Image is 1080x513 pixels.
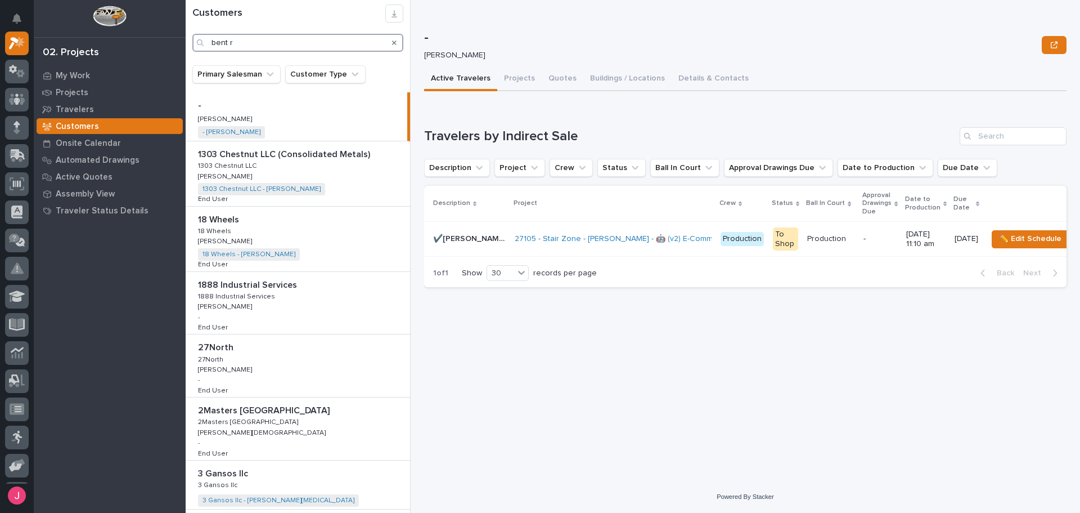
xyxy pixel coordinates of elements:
button: Next [1019,268,1066,278]
p: Customers [56,122,99,132]
div: Notifications [14,14,29,32]
p: Approval Drawings Due [862,189,892,218]
p: [DATE] 11:10 am [906,230,946,249]
div: To Shop [773,227,798,251]
a: Traveler Status Details [34,202,186,219]
p: [PERSON_NAME][DEMOGRAPHIC_DATA] [198,427,328,437]
p: 1303 Chestnut LLC (Consolidated Metals) [198,147,372,160]
p: Ball In Court [806,197,845,209]
a: Automated Drawings [34,151,186,168]
p: 2Masters [GEOGRAPHIC_DATA] [198,416,300,426]
p: - [198,98,204,111]
p: [PERSON_NAME] [198,235,254,246]
p: 27North [198,354,226,364]
p: Status [772,197,793,209]
p: Production [807,232,848,244]
a: Projects [34,84,186,101]
p: 3 Gansos llc [198,479,240,489]
a: 1888 Industrial Services1888 Industrial Services 1888 Industrial Services1888 Industrial Services... [186,272,410,335]
p: Show [462,269,482,278]
a: Onsite Calendar [34,135,186,151]
button: Primary Salesman [192,65,281,83]
button: Back [971,268,1019,278]
a: 27105 - Stair Zone - [PERSON_NAME] - 🤖 (v2) E-Commerce Order with Fab Item [515,234,802,244]
p: 1888 Industrial Services [198,278,299,291]
button: Buildings / Locations [583,68,672,91]
p: 18 Wheels [198,225,233,235]
p: Traveler Status Details [56,206,148,216]
button: Ball In Court [650,159,719,177]
p: 1303 Chestnut LLC [198,160,259,170]
img: Workspace Logo [93,6,126,26]
div: 30 [487,267,514,279]
button: Project [494,159,545,177]
div: Production [721,232,764,246]
p: [DATE] [955,234,978,244]
button: Due Date [938,159,997,177]
a: -- [PERSON_NAME][PERSON_NAME] - [PERSON_NAME] [186,92,410,141]
p: Due Date [953,193,973,214]
a: 3 Gansos llc3 Gansos llc 3 Gansos llc3 Gansos llc 3 Gansos llc - [PERSON_NAME][MEDICAL_DATA] [186,461,410,510]
p: End User [198,448,230,458]
a: Powered By Stacker [717,493,773,500]
p: 27North [198,340,236,353]
span: Back [990,268,1014,278]
button: Projects [497,68,542,91]
p: [PERSON_NAME] [198,301,254,311]
p: [PERSON_NAME] [198,113,254,123]
p: - [198,314,200,322]
p: Assembly View [56,189,115,199]
p: [PERSON_NAME] [198,364,254,374]
p: 1 of 1 [424,260,457,287]
h1: Customers [192,7,385,20]
a: Assembly View [34,185,186,202]
p: 2Masters [GEOGRAPHIC_DATA] [198,403,332,416]
p: End User [198,322,230,332]
p: End User [198,193,230,203]
p: Active Quotes [56,172,112,182]
p: Onsite Calendar [56,139,121,149]
input: Search [192,34,403,52]
p: - [863,234,897,244]
p: Project [514,197,537,209]
p: Crew [719,197,736,209]
a: 1303 Chestnut LLC - [PERSON_NAME] [202,185,321,193]
p: 1888 Industrial Services [198,291,277,301]
p: [PERSON_NAME] [424,51,1033,60]
p: - [424,30,1037,46]
a: 2Masters [GEOGRAPHIC_DATA]2Masters [GEOGRAPHIC_DATA] 2Masters [GEOGRAPHIC_DATA]2Masters [GEOGRAPH... [186,398,410,461]
p: End User [198,385,230,395]
button: Status [597,159,646,177]
p: - [198,439,200,447]
div: 02. Projects [43,47,99,59]
a: - [PERSON_NAME] [202,128,260,136]
button: users-avatar [5,484,29,507]
button: Quotes [542,68,583,91]
p: Projects [56,88,88,98]
p: Description [433,197,470,209]
button: Details & Contacts [672,68,755,91]
span: ✏️ Edit Schedule [999,232,1061,246]
button: Active Travelers [424,68,497,91]
p: Automated Drawings [56,155,139,166]
p: Travelers [56,105,94,115]
a: My Work [34,67,186,84]
p: My Work [56,71,90,81]
p: ✔️Richard Jasterzbski & - SZ3810 [433,232,508,244]
p: 3 Gansos llc [198,466,250,479]
input: Search [960,127,1066,145]
p: [PERSON_NAME] [198,171,254,181]
p: - [198,376,200,384]
h1: Travelers by Indirect Sale [424,128,955,145]
button: Crew [550,159,593,177]
a: 18 Wheels18 Wheels 18 Wheels18 Wheels [PERSON_NAME][PERSON_NAME] 18 Wheels - [PERSON_NAME] End Us... [186,207,410,272]
p: Date to Production [905,193,940,214]
button: Description [424,159,490,177]
a: Travelers [34,101,186,118]
a: 1303 Chestnut LLC (Consolidated Metals)1303 Chestnut LLC (Consolidated Metals) 1303 Chestnut LLC1... [186,141,410,207]
a: Active Quotes [34,168,186,185]
a: Customers [34,118,186,135]
a: 3 Gansos llc - [PERSON_NAME][MEDICAL_DATA] [202,497,354,505]
a: 18 Wheels - [PERSON_NAME] [202,251,295,258]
